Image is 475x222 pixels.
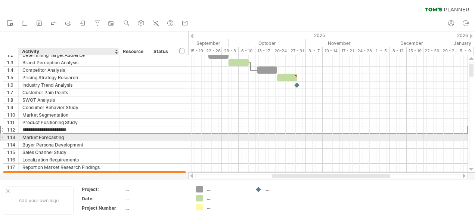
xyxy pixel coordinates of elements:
[207,186,248,192] div: ....
[82,195,123,202] div: Date:
[272,47,289,55] div: 20-24
[124,195,187,202] div: ....
[7,141,18,148] div: 1.14
[266,186,307,192] div: ....
[7,126,18,133] div: 1.12
[255,47,272,55] div: 13 - 17
[7,164,18,171] div: 1.17
[7,134,18,141] div: 1.13
[229,39,306,47] div: October 2025
[22,81,115,89] div: Industry Trend Analysis
[356,47,373,55] div: 24 - 28
[188,47,205,55] div: 15 - 19
[22,67,115,74] div: Competitor Analysis
[153,48,170,55] div: Status
[22,89,115,96] div: Customer Pain Points
[7,119,18,126] div: 1.11
[22,104,115,111] div: Consumer Behavior Study
[82,186,123,192] div: Project:
[22,164,115,171] div: Report on Market Research Findings
[457,47,474,55] div: 5 - 9
[22,119,115,126] div: Product Positioning Study
[7,171,18,178] div: 2
[22,111,115,118] div: Market Segmentation
[7,104,18,111] div: 1.9
[239,47,255,55] div: 6 - 10
[4,186,74,215] div: Add your own logo
[7,81,18,89] div: 1.6
[7,67,18,74] div: 1.4
[7,111,18,118] div: 1.10
[423,47,440,55] div: 22 - 26
[205,47,222,55] div: 22 - 26
[373,39,450,47] div: December 2025
[123,48,146,55] div: Resource
[7,74,18,81] div: 1.5
[155,39,229,47] div: September 2025
[82,205,123,211] div: Project Number
[7,96,18,104] div: 1.8
[22,96,115,104] div: SWOT Analysis
[222,47,239,55] div: 29 - 3
[373,47,390,55] div: 1 - 5
[22,149,115,156] div: Sales Channel Study
[22,74,115,81] div: Pricing Strategy Research
[207,204,248,210] div: ....
[7,149,18,156] div: 1.15
[22,59,115,66] div: Brand Perception Analysis
[22,171,115,178] div: Social Media Strategy Development
[22,48,115,55] div: Activity
[323,47,339,55] div: 10 - 14
[7,89,18,96] div: 1.7
[390,47,407,55] div: 8 - 12
[207,195,248,201] div: ....
[22,156,115,163] div: Localization Requirements
[339,47,356,55] div: 17 - 21
[407,47,423,55] div: 15 - 19
[7,59,18,66] div: 1.3
[306,47,323,55] div: 3 - 7
[22,141,115,148] div: Buyer Persona Development
[440,47,457,55] div: 29 - 2
[7,156,18,163] div: 1.16
[306,39,373,47] div: November 2025
[124,205,187,211] div: ....
[289,47,306,55] div: 27 - 31
[22,134,115,141] div: Market Forecasting
[124,186,187,192] div: ....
